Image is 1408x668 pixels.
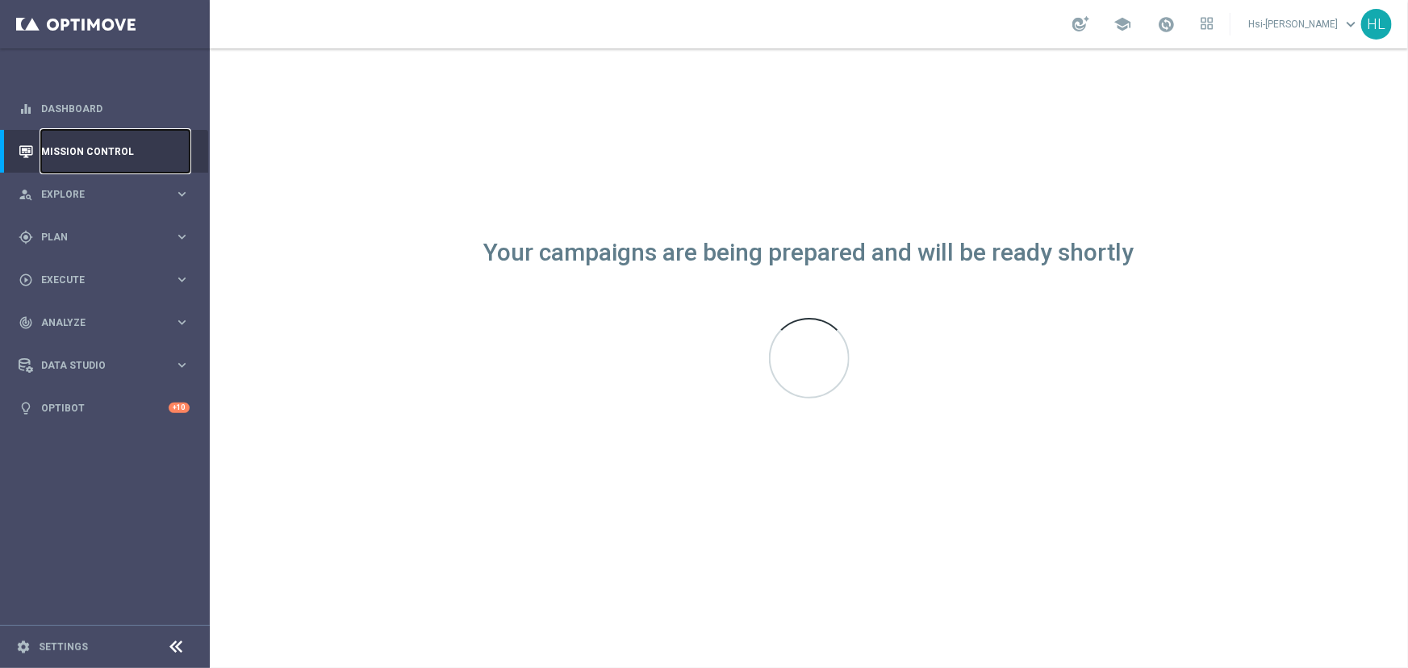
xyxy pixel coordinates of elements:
[18,402,190,415] button: lightbulb Optibot +10
[19,87,190,130] div: Dashboard
[41,190,174,199] span: Explore
[1342,15,1360,33] span: keyboard_arrow_down
[18,102,190,115] button: equalizer Dashboard
[18,188,190,201] button: person_search Explore keyboard_arrow_right
[1113,15,1131,33] span: school
[1361,9,1392,40] div: HL
[19,273,174,287] div: Execute
[484,246,1134,260] div: Your campaigns are being prepared and will be ready shortly
[19,102,33,116] i: equalizer
[19,315,33,330] i: track_changes
[39,642,88,652] a: Settings
[19,273,33,287] i: play_circle_outline
[16,640,31,654] i: settings
[169,403,190,413] div: +10
[19,386,190,429] div: Optibot
[41,386,169,429] a: Optibot
[174,272,190,287] i: keyboard_arrow_right
[18,316,190,329] button: track_changes Analyze keyboard_arrow_right
[19,230,33,244] i: gps_fixed
[18,273,190,286] button: play_circle_outline Execute keyboard_arrow_right
[18,231,190,244] button: gps_fixed Plan keyboard_arrow_right
[41,318,174,328] span: Analyze
[18,359,190,372] button: Data Studio keyboard_arrow_right
[174,186,190,202] i: keyboard_arrow_right
[19,130,190,173] div: Mission Control
[41,130,190,173] a: Mission Control
[41,232,174,242] span: Plan
[41,87,190,130] a: Dashboard
[174,315,190,330] i: keyboard_arrow_right
[174,357,190,373] i: keyboard_arrow_right
[19,401,33,415] i: lightbulb
[19,187,33,202] i: person_search
[19,358,174,373] div: Data Studio
[19,230,174,244] div: Plan
[174,229,190,244] i: keyboard_arrow_right
[18,145,190,158] button: Mission Control
[41,361,174,370] span: Data Studio
[19,187,174,202] div: Explore
[41,275,174,285] span: Execute
[1247,12,1361,36] a: Hsi-[PERSON_NAME]keyboard_arrow_down
[19,315,174,330] div: Analyze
